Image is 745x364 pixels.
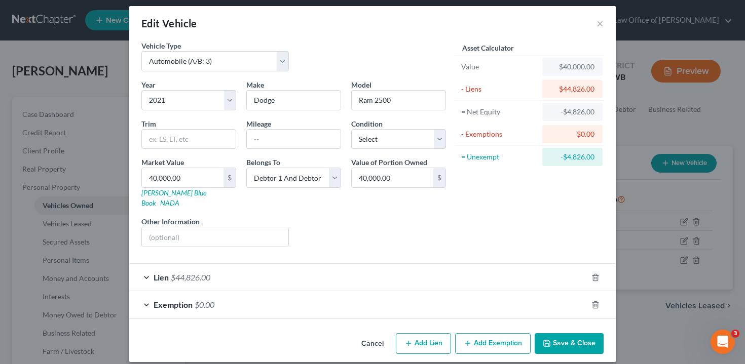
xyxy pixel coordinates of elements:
label: Model [351,79,371,90]
span: 3 [731,330,739,338]
div: -$4,826.00 [550,152,594,162]
div: Edit Vehicle [141,16,197,30]
div: $40,000.00 [550,62,594,72]
div: $ [223,168,236,187]
div: - Liens [461,84,538,94]
button: × [597,17,604,29]
div: $44,826.00 [550,84,594,94]
label: Value of Portion Owned [351,157,427,168]
input: ex. LS, LT, etc [142,130,236,149]
button: Cancel [353,334,392,354]
label: Condition [351,118,383,129]
label: Vehicle Type [141,41,181,51]
div: Value [461,62,538,72]
span: Lien [154,272,169,282]
div: -$4,826.00 [550,107,594,117]
button: Add Lien [396,333,451,354]
div: $ [433,168,445,187]
button: Add Exemption [455,333,531,354]
input: (optional) [142,227,288,247]
input: ex. Altima [352,91,445,110]
span: $44,826.00 [171,272,210,282]
span: Make [246,80,264,89]
span: $0.00 [195,300,214,309]
a: [PERSON_NAME] Blue Book [141,188,206,207]
button: Save & Close [535,333,604,354]
input: -- [247,130,341,149]
input: ex. Nissan [247,91,341,110]
div: - Exemptions [461,129,538,139]
span: Exemption [154,300,193,309]
input: 0.00 [352,168,433,187]
div: = Unexempt [461,152,538,162]
a: NADA [160,198,179,207]
div: = Net Equity [461,107,538,117]
input: 0.00 [142,168,223,187]
label: Asset Calculator [462,43,514,53]
span: Belongs To [246,158,280,167]
iframe: Intercom live chat [711,330,735,354]
label: Mileage [246,118,271,129]
label: Market Value [141,157,184,168]
label: Year [141,79,156,90]
label: Other Information [141,216,200,227]
div: $0.00 [550,129,594,139]
label: Trim [141,118,156,129]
